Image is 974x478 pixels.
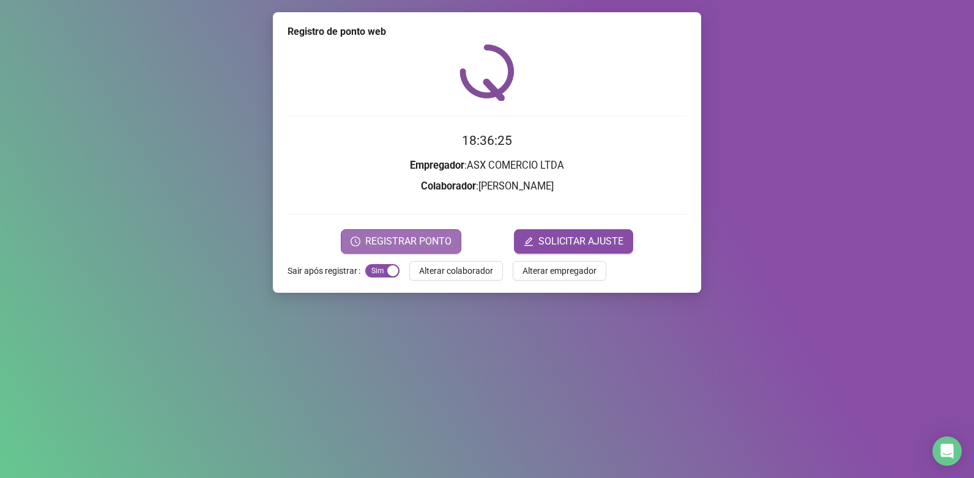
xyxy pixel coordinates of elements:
strong: Colaborador [421,180,476,192]
h3: : [PERSON_NAME] [288,178,686,194]
span: clock-circle [351,237,360,246]
button: editSOLICITAR AJUSTE [514,229,633,254]
div: Open Intercom Messenger [932,436,962,466]
span: edit [524,237,533,246]
time: 18:36:25 [462,133,512,148]
label: Sair após registrar [288,261,365,281]
strong: Empregador [410,160,464,171]
button: Alterar colaborador [409,261,503,281]
span: SOLICITAR AJUSTE [538,234,623,249]
div: Registro de ponto web [288,24,686,39]
button: REGISTRAR PONTO [341,229,461,254]
button: Alterar empregador [513,261,606,281]
span: Alterar empregador [522,264,597,278]
h3: : ASX COMERCIO LTDA [288,158,686,174]
img: QRPoint [459,44,515,101]
span: Alterar colaborador [419,264,493,278]
span: REGISTRAR PONTO [365,234,452,249]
